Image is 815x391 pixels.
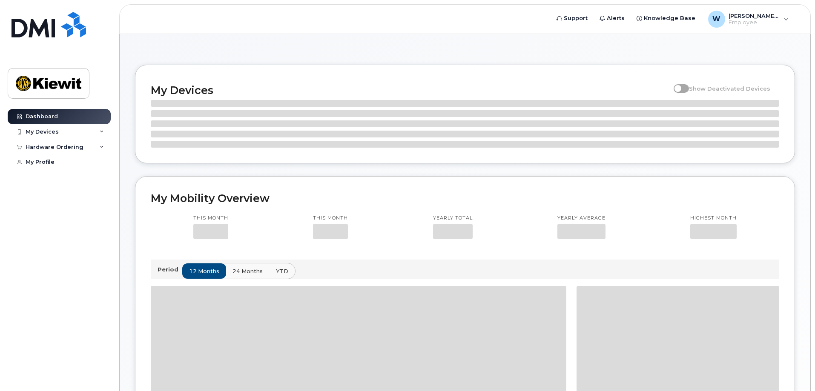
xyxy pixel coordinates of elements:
[689,85,770,92] span: Show Deactivated Devices
[193,215,228,222] p: This month
[151,192,779,205] h2: My Mobility Overview
[276,267,288,275] span: YTD
[313,215,348,222] p: This month
[690,215,737,222] p: Highest month
[151,84,669,97] h2: My Devices
[158,265,182,274] p: Period
[232,267,263,275] span: 24 months
[674,80,680,87] input: Show Deactivated Devices
[557,215,606,222] p: Yearly average
[433,215,473,222] p: Yearly total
